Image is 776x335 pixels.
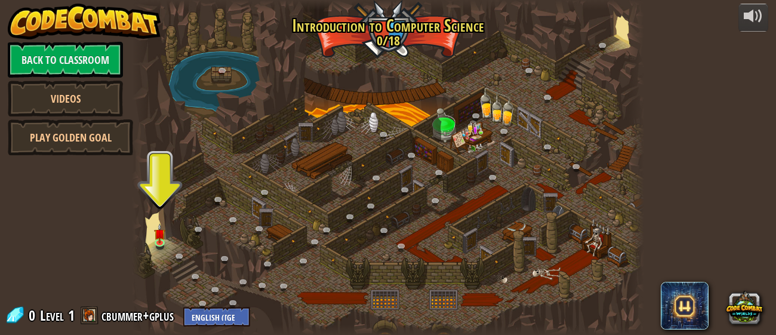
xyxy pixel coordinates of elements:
a: Play Golden Goal [8,119,133,155]
button: Adjust volume [738,4,768,32]
span: 0 [29,306,39,325]
span: 1 [68,306,75,325]
a: Videos [8,81,123,116]
span: Level [40,306,64,325]
img: CodeCombat - Learn how to code by playing a game [8,4,161,39]
img: level-banner-unstarted.png [154,224,165,244]
a: Back to Classroom [8,42,123,78]
a: cbummer+gplus [101,306,177,325]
